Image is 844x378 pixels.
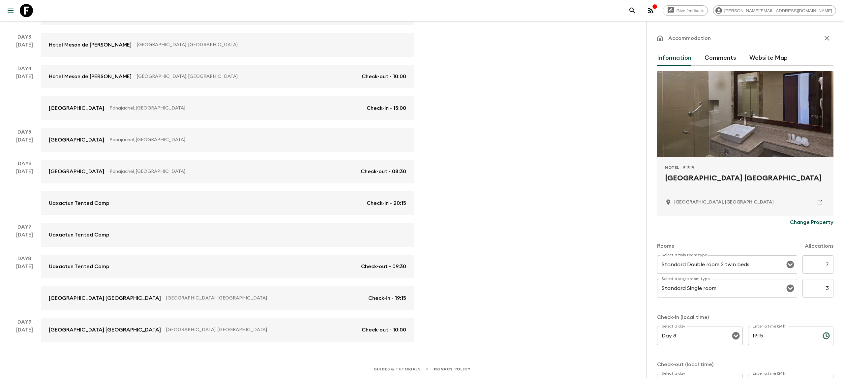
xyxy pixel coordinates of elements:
a: Uaxactun Tented CampCheck-out - 09:30 [41,255,414,278]
div: [DATE] [16,136,33,152]
button: Website Map [749,50,788,66]
p: [GEOGRAPHIC_DATA], [GEOGRAPHIC_DATA] [166,295,363,301]
p: Check-in (local time) [657,313,833,321]
p: Check-out - 08:30 [361,168,406,175]
p: Uaxactun Tented Camp [49,231,109,239]
p: Uaxactun Tented Camp [49,199,109,207]
p: Check-in - 20:15 [367,199,406,207]
p: [GEOGRAPHIC_DATA], [GEOGRAPHIC_DATA] [166,327,356,333]
a: Uaxactun Tented CampCheck-in - 20:15 [41,191,414,215]
p: Panajachel, [GEOGRAPHIC_DATA] [109,168,355,175]
button: Choose time, selected time is 7:15 PM [820,329,833,342]
p: [GEOGRAPHIC_DATA] [49,136,104,144]
button: Change Property [790,216,833,229]
p: Day 7 [8,223,41,231]
input: hh:mm [748,327,817,345]
p: Panajachel, [GEOGRAPHIC_DATA] [109,105,361,111]
label: Select a twin room type [662,252,707,258]
button: Information [657,50,691,66]
div: [PERSON_NAME][EMAIL_ADDRESS][DOMAIN_NAME] [713,5,836,16]
a: Hotel Meson de [PERSON_NAME][GEOGRAPHIC_DATA], [GEOGRAPHIC_DATA]Check-out - 10:00 [41,65,414,88]
p: Check-out - 10:00 [362,73,406,80]
p: Day 6 [8,160,41,168]
a: [GEOGRAPHIC_DATA]Panajachel, [GEOGRAPHIC_DATA]Check-out - 08:30 [41,160,414,183]
label: Select a day [662,371,685,376]
a: Uaxactun Tented Camp [41,223,414,247]
p: [GEOGRAPHIC_DATA] [GEOGRAPHIC_DATA] [49,294,161,302]
button: Open [786,284,795,293]
p: Hotel Meson de [PERSON_NAME] [49,41,132,49]
p: Day 5 [8,128,41,136]
span: [PERSON_NAME][EMAIL_ADDRESS][DOMAIN_NAME] [721,8,836,13]
a: Privacy Policy [434,365,470,373]
p: [GEOGRAPHIC_DATA], [GEOGRAPHIC_DATA] [137,42,401,48]
button: Open [786,260,795,269]
span: Hotel [665,165,679,170]
div: [DATE] [16,41,33,57]
p: Day 3 [8,33,41,41]
div: [DATE] [16,168,33,215]
button: Open [731,331,740,340]
a: [GEOGRAPHIC_DATA] [GEOGRAPHIC_DATA][GEOGRAPHIC_DATA], [GEOGRAPHIC_DATA]Check-in - 19:15 [41,286,414,310]
div: Photo of Hotel Biltmore Guatemala [657,71,833,157]
p: Day 9 [8,318,41,326]
label: Enter a time (24h) [753,371,787,376]
p: Change Property [790,218,833,226]
div: [DATE] [16,231,33,247]
p: Uaxactun Tented Camp [49,263,109,270]
p: [GEOGRAPHIC_DATA] [49,104,104,112]
p: Panajachel, [GEOGRAPHIC_DATA] [109,137,401,143]
h2: [GEOGRAPHIC_DATA] [GEOGRAPHIC_DATA] [665,173,826,194]
div: [DATE] [16,263,33,310]
a: Hotel Meson de [PERSON_NAME][GEOGRAPHIC_DATA], [GEOGRAPHIC_DATA] [41,33,414,57]
p: Check-out - 10:00 [362,326,406,334]
div: [DATE] [16,326,33,342]
p: Check-out (local time) [657,361,833,368]
p: Day 4 [8,65,41,73]
p: Rooms [657,242,674,250]
label: Select a day [662,324,685,329]
label: Select a single room type [662,276,710,282]
a: [GEOGRAPHIC_DATA] [GEOGRAPHIC_DATA][GEOGRAPHIC_DATA], [GEOGRAPHIC_DATA]Check-out - 10:00 [41,318,414,342]
p: [GEOGRAPHIC_DATA], [GEOGRAPHIC_DATA] [137,73,356,80]
p: Accommodation [668,34,711,42]
p: Day 8 [8,255,41,263]
p: Allocations [805,242,833,250]
a: Guides & Tutorials [374,365,421,373]
a: Give feedback [663,5,708,16]
p: Check-in - 19:15 [368,294,406,302]
p: Check-in - 15:00 [367,104,406,112]
button: Comments [705,50,736,66]
div: [DATE] [16,73,33,120]
label: Enter a time (24h) [753,324,787,329]
p: [GEOGRAPHIC_DATA] [49,168,104,175]
p: Guatemala City, Guatemala [674,199,774,205]
p: [GEOGRAPHIC_DATA] [GEOGRAPHIC_DATA] [49,326,161,334]
p: Hotel Meson de [PERSON_NAME] [49,73,132,80]
p: Check-out - 09:30 [361,263,406,270]
a: [GEOGRAPHIC_DATA]Panajachel, [GEOGRAPHIC_DATA] [41,128,414,152]
span: Give feedback [673,8,708,13]
button: menu [4,4,17,17]
button: search adventures [626,4,639,17]
a: [GEOGRAPHIC_DATA]Panajachel, [GEOGRAPHIC_DATA]Check-in - 15:00 [41,96,414,120]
